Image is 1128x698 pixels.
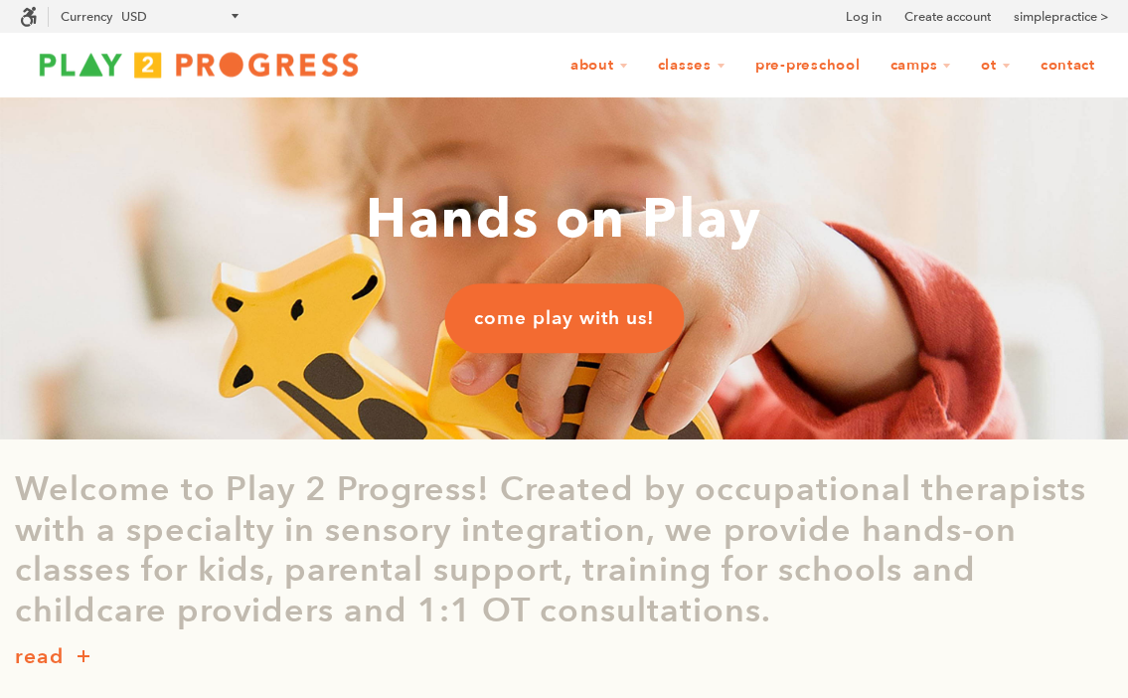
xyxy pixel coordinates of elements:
a: simplepractice > [1014,7,1108,27]
a: Camps [878,47,965,85]
a: Classes [645,47,738,85]
a: Contact [1028,47,1108,85]
a: Log in [846,7,882,27]
p: Welcome to Play 2 Progress! Created by occupational therapists with a specialty in sensory integr... [15,469,1113,631]
a: About [558,47,641,85]
img: Play2Progress logo [20,45,378,85]
a: Create account [904,7,991,27]
a: OT [968,47,1024,85]
a: come play with us! [444,283,684,353]
label: Currency [61,9,112,24]
span: come play with us! [474,305,654,331]
a: Pre-Preschool [742,47,874,85]
p: read [15,641,64,673]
